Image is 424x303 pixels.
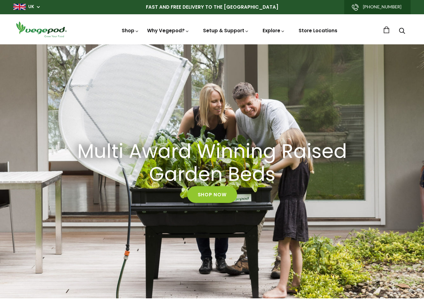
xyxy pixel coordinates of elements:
[399,28,405,35] a: Search
[187,186,237,203] a: Shop Now
[299,27,337,34] a: Store Locations
[13,4,26,10] img: gb_large.png
[13,20,69,38] img: Vegepod
[65,140,359,186] a: Multi Award Winning Raised Garden Beds
[203,27,249,34] a: Setup & Support
[263,27,285,34] a: Explore
[72,140,352,186] h2: Multi Award Winning Raised Garden Beds
[28,4,34,10] a: UK
[147,27,189,34] a: Why Vegepod?
[122,27,139,34] a: Shop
